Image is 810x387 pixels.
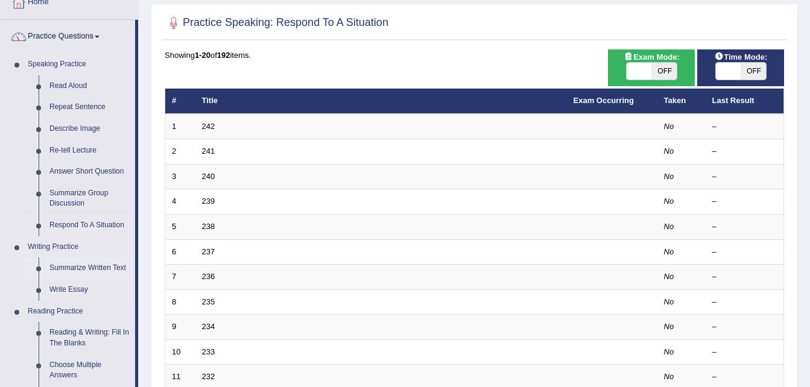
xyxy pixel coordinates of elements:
[202,222,215,231] a: 238
[664,372,674,381] em: No
[44,354,135,386] a: Choose Multiple Answers
[712,347,777,358] div: –
[165,189,195,215] td: 4
[664,347,674,356] em: No
[202,272,215,281] a: 236
[712,271,777,283] div: –
[664,122,674,131] em: No
[712,221,777,233] div: –
[202,197,215,206] a: 239
[202,146,215,156] a: 241
[706,89,784,114] th: Last Result
[712,171,777,183] div: –
[664,172,674,181] em: No
[44,257,135,279] a: Summarize Written Text
[202,322,215,331] a: 234
[651,63,677,80] span: OFF
[22,54,135,75] a: Speaking Practice
[712,247,777,258] div: –
[44,215,135,236] a: Respond To A Situation
[202,122,215,131] a: 242
[712,196,777,207] div: –
[712,297,777,308] div: –
[165,164,195,189] td: 3
[664,272,674,281] em: No
[165,14,388,32] h2: Practice Speaking: Respond To A Situation
[195,89,567,114] th: Title
[202,247,215,256] a: 237
[202,372,215,381] a: 232
[664,247,674,256] em: No
[664,197,674,206] em: No
[44,118,135,140] a: Describe Image
[44,96,135,118] a: Repeat Sentence
[165,89,195,114] th: #
[165,139,195,165] td: 2
[574,96,634,105] a: Exam Occurring
[664,297,674,306] em: No
[165,215,195,240] td: 5
[165,289,195,315] td: 8
[712,321,777,333] div: –
[202,172,215,181] a: 240
[165,339,195,365] td: 10
[195,51,210,60] b: 1-20
[217,51,230,60] b: 192
[165,239,195,265] td: 6
[44,140,135,162] a: Re-tell Lecture
[44,161,135,183] a: Answer Short Question
[608,49,695,86] div: Show exams occurring in exams
[712,121,777,133] div: –
[657,89,706,114] th: Taken
[202,347,215,356] a: 233
[44,183,135,215] a: Summarize Group Discussion
[165,114,195,139] td: 1
[22,236,135,258] a: Writing Practice
[1,20,135,50] a: Practice Questions
[22,301,135,322] a: Reading Practice
[165,265,195,290] td: 7
[709,51,772,63] span: Time Mode:
[44,75,135,97] a: Read Aloud
[664,322,674,331] em: No
[741,63,766,80] span: OFF
[44,279,135,301] a: Write Essay
[712,146,777,157] div: –
[202,297,215,306] a: 235
[44,322,135,354] a: Reading & Writing: Fill In The Blanks
[664,146,674,156] em: No
[664,222,674,231] em: No
[619,51,684,63] span: Exam Mode:
[165,49,784,61] div: Showing of items.
[712,371,777,383] div: –
[165,315,195,340] td: 9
